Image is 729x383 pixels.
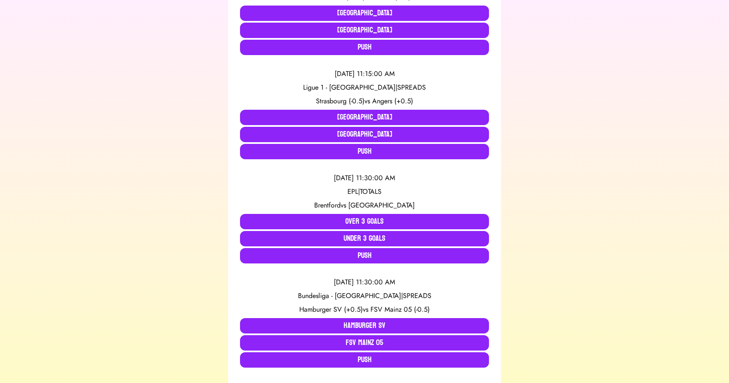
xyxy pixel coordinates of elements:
div: [DATE] 11:30:00 AM [240,277,489,287]
button: Hamburger SV [240,318,489,333]
div: EPL | TOTALS [240,187,489,197]
button: Push [240,352,489,368]
button: [GEOGRAPHIC_DATA] [240,23,489,38]
div: vs [240,96,489,106]
span: Strasbourg (-0.5) [316,96,364,106]
button: [GEOGRAPHIC_DATA] [240,6,489,21]
div: Bundesliga - [GEOGRAPHIC_DATA] | SPREADS [240,291,489,301]
div: Ligue 1 - [GEOGRAPHIC_DATA] | SPREADS [240,82,489,93]
span: [GEOGRAPHIC_DATA] [348,200,415,210]
button: Over 3 Goals [240,214,489,229]
span: Brentford [314,200,341,210]
button: Push [240,248,489,263]
button: Push [240,40,489,55]
div: vs [240,200,489,211]
button: [GEOGRAPHIC_DATA] [240,110,489,125]
button: Push [240,144,489,159]
div: vs [240,304,489,315]
span: Hamburger SV (+0.5) [299,304,363,314]
span: FSV Mainz 05 (-0.5) [370,304,430,314]
div: [DATE] 11:15:00 AM [240,69,489,79]
button: [GEOGRAPHIC_DATA] [240,127,489,142]
div: [DATE] 11:30:00 AM [240,173,489,183]
button: Under 3 Goals [240,231,489,246]
span: Angers (+0.5) [372,96,413,106]
button: FSV Mainz 05 [240,335,489,351]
